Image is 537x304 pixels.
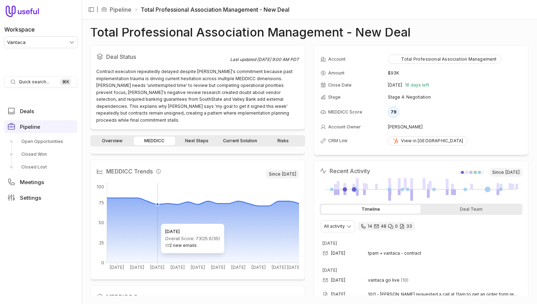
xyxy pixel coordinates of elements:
tspan: [DATE] [150,265,164,270]
div: Pipeline submenu [4,136,77,173]
a: Closed Lost [4,161,77,173]
tspan: [DATE] [287,265,301,270]
span: vantaca go live [368,277,400,283]
tspan: [DATE] [211,265,225,270]
time: [DATE] [388,82,402,88]
div: 14 calls and 48 email threads [358,222,415,231]
a: Next Steps [177,137,217,145]
h1: Total Professional Association Management - New Deal [90,28,411,37]
tspan: [DATE] [191,265,205,270]
a: Current Solution [219,137,261,145]
div: Last updated [230,57,299,62]
a: Closed Won [4,149,77,160]
li: Total Professional Association Management - New Deal [134,5,289,14]
button: Collapse sidebar [86,4,97,15]
span: | [97,5,98,14]
h2: Deal Status [96,51,230,62]
span: Amount [328,70,345,76]
time: [DATE] [322,267,337,273]
time: [DATE] 9:00 AM PDT [257,57,299,62]
td: [PERSON_NAME] [388,121,522,133]
a: Meetings [4,176,77,188]
h2: MEDDICC Summary [96,291,299,303]
label: Workspace [4,25,35,34]
tspan: 50 [99,220,104,225]
a: Deals [4,105,77,117]
time: [DATE] [331,250,345,256]
a: MEDDICC [134,137,175,145]
time: [DATE] [322,241,337,246]
time: [DATE] [331,277,345,283]
span: CRM Link [328,138,348,144]
a: Pipeline [4,120,77,133]
time: [DATE] [505,170,520,175]
td: Stage 4: Negotiation [388,92,522,103]
div: Deal Team [422,205,521,214]
a: Overview [92,137,132,145]
div: Total Professional Association Management [392,56,497,62]
kbd: ⌘ K [60,78,71,85]
div: 79 [388,106,399,118]
span: 10/1 - [PERSON_NAME] requested a call at 11am to get an order form review scheduled I'm proposing... [368,292,520,297]
tspan: [DATE] [251,265,266,270]
td: $93K [388,67,522,79]
span: tpam + vantaca - contract [368,250,421,256]
span: Stage [328,94,341,100]
span: Meetings [20,179,44,185]
div: View in [GEOGRAPHIC_DATA] [392,138,463,144]
button: Total Professional Association Management [388,55,501,64]
span: Pipeline [20,124,40,129]
span: Since [489,168,522,177]
span: 16 days left [405,82,429,88]
a: Open Opportunities [4,136,77,147]
span: MEDDICC Score [328,109,362,115]
span: Quick search... [19,79,49,85]
time: [DATE] [282,171,296,177]
div: Timeline [321,205,421,214]
tspan: [DATE] [272,265,286,270]
span: Close Date [328,82,352,88]
tspan: [DATE] [231,265,245,270]
tspan: 25 [99,240,104,245]
tspan: 100 [97,184,104,189]
span: Account Owner [328,124,361,130]
span: Settings [20,195,41,200]
a: Settings [4,191,77,204]
h2: MEDDICC Trends [96,166,266,177]
span: Deals [20,109,34,114]
tspan: 0 [101,260,104,265]
tspan: 75 [99,200,104,205]
h2: Recent Activity [320,167,370,175]
tspan: [DATE] [130,265,144,270]
a: Risks [263,137,304,145]
tspan: [DATE] [170,265,185,270]
span: Account [328,56,346,62]
time: [DATE] [331,292,345,297]
a: Pipeline [110,5,131,14]
div: Contract execution repeatedly delayed despite [PERSON_NAME]'s commitment because past implementat... [96,68,299,123]
span: Since [266,170,299,178]
tspan: [DATE] [110,265,124,270]
a: View in [GEOGRAPHIC_DATA] [388,136,468,145]
span: 10 emails in thread [401,277,408,283]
